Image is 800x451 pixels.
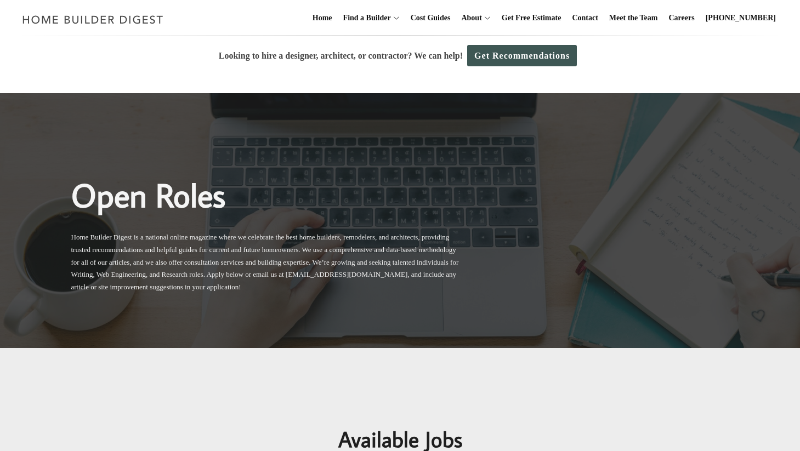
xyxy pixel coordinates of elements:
a: Get Recommendations [467,45,577,66]
p: Home Builder Digest is a national online magazine where we celebrate the best home builders, remo... [71,231,463,294]
a: Cost Guides [406,1,455,36]
a: Get Free Estimate [497,1,566,36]
h2: Open Roles [71,137,463,219]
a: Find a Builder [339,1,391,36]
a: Home [308,1,337,36]
a: Meet the Team [605,1,662,36]
img: Home Builder Digest [18,9,168,30]
a: Contact [568,1,602,36]
a: [PHONE_NUMBER] [701,1,780,36]
a: Careers [665,1,699,36]
a: About [457,1,481,36]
